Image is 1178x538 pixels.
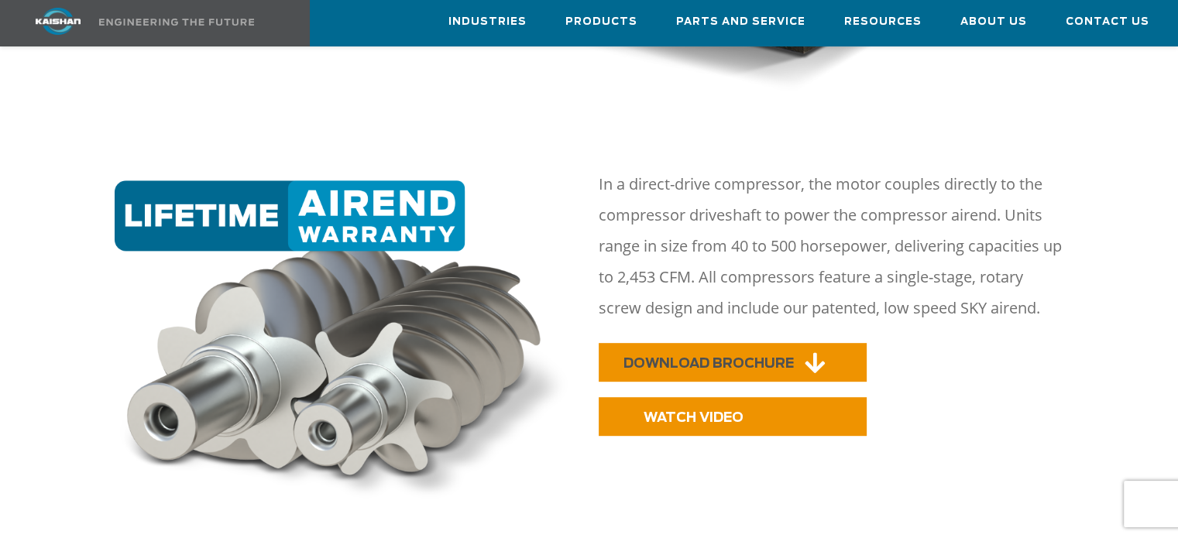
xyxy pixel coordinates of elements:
span: Resources [844,13,922,31]
img: warranty [108,180,580,509]
a: Products [565,1,637,43]
span: DOWNLOAD BROCHURE [623,357,794,370]
a: Resources [844,1,922,43]
p: In a direct-drive compressor, the motor couples directly to the compressor driveshaft to power th... [599,169,1070,324]
span: Parts and Service [676,13,805,31]
a: Industries [448,1,527,43]
a: Parts and Service [676,1,805,43]
a: DOWNLOAD BROCHURE [599,343,867,382]
span: WATCH VIDEO [644,411,744,424]
span: Contact Us [1066,13,1149,31]
img: Engineering the future [99,19,254,26]
a: WATCH VIDEO [599,397,867,436]
span: Products [565,13,637,31]
a: About Us [960,1,1027,43]
span: About Us [960,13,1027,31]
a: Contact Us [1066,1,1149,43]
span: Industries [448,13,527,31]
